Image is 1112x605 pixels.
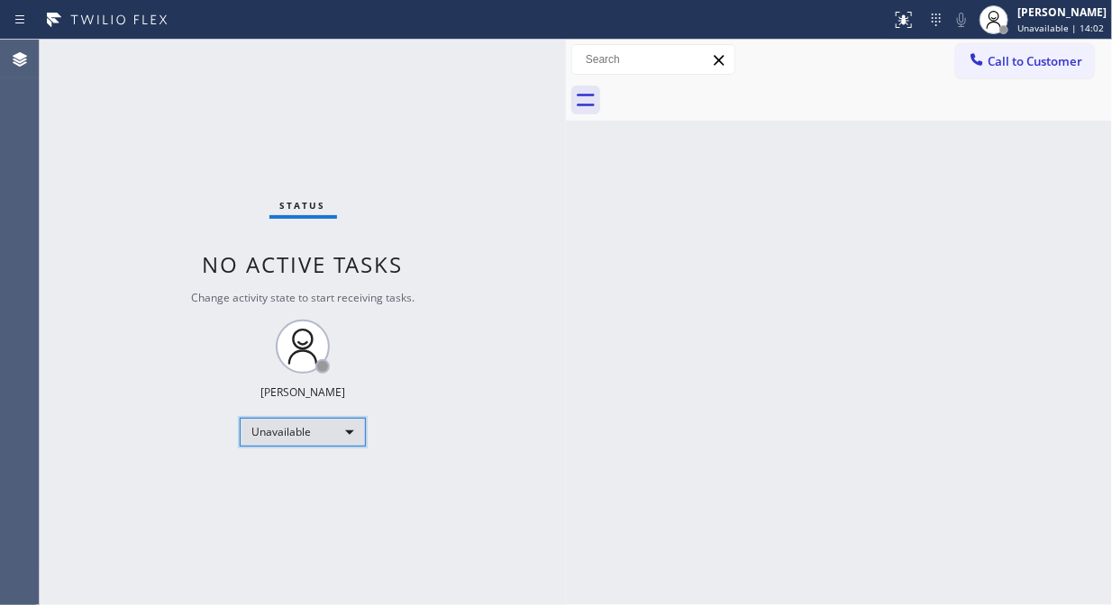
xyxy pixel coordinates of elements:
[260,384,345,400] div: [PERSON_NAME]
[988,53,1082,69] span: Call to Customer
[191,290,415,305] span: Change activity state to start receiving tasks.
[1017,22,1104,34] span: Unavailable | 14:02
[240,418,366,447] div: Unavailable
[280,199,326,212] span: Status
[956,44,1094,78] button: Call to Customer
[572,45,734,74] input: Search
[949,7,974,32] button: Mute
[203,249,404,279] span: No active tasks
[1017,5,1107,20] div: [PERSON_NAME]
